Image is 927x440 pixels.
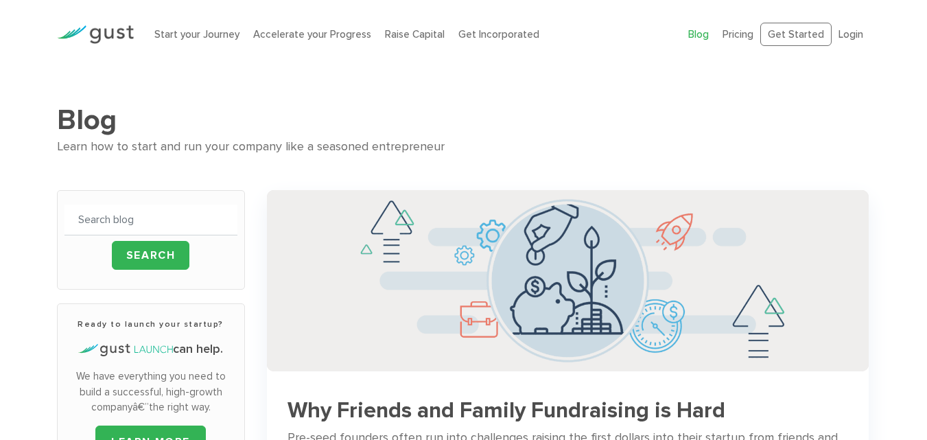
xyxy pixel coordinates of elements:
input: Search blog [64,205,237,235]
a: Login [838,28,863,40]
a: Accelerate your Progress [253,28,371,40]
p: We have everything you need to build a successful, high-growth companyâ€”the right way. [64,369,237,415]
h4: can help. [64,340,237,358]
a: Get Incorporated [458,28,539,40]
a: Blog [688,28,709,40]
a: Start your Journey [154,28,239,40]
h1: Blog [57,103,871,137]
a: Raise Capital [385,28,445,40]
a: Get Started [760,23,832,47]
img: Successful Startup Founders Invest In Their Own Ventures 0742d64fd6a698c3cfa409e71c3cc4e5620a7e72... [267,190,869,371]
h3: Why Friends and Family Fundraising is Hard [288,399,849,423]
input: Search [112,241,190,270]
a: Pricing [723,28,753,40]
div: Learn how to start and run your company like a seasoned entrepreneur [57,137,871,157]
img: Gust Logo [57,25,134,44]
h3: Ready to launch your startup? [64,318,237,330]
